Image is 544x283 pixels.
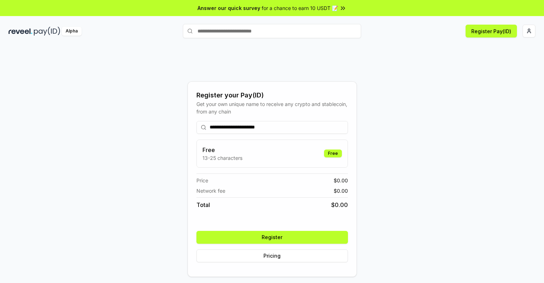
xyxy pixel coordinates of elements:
[197,4,260,12] span: Answer our quick survey
[202,146,242,154] h3: Free
[196,100,348,115] div: Get your own unique name to receive any crypto and stablecoin, from any chain
[196,90,348,100] div: Register your Pay(ID)
[324,150,342,157] div: Free
[262,4,338,12] span: for a chance to earn 10 USDT 📝
[196,249,348,262] button: Pricing
[196,177,208,184] span: Price
[196,201,210,209] span: Total
[196,231,348,244] button: Register
[9,27,32,36] img: reveel_dark
[334,177,348,184] span: $ 0.00
[62,27,82,36] div: Alpha
[466,25,517,37] button: Register Pay(ID)
[202,154,242,162] p: 13-25 characters
[34,27,60,36] img: pay_id
[334,187,348,194] span: $ 0.00
[331,201,348,209] span: $ 0.00
[196,187,225,194] span: Network fee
